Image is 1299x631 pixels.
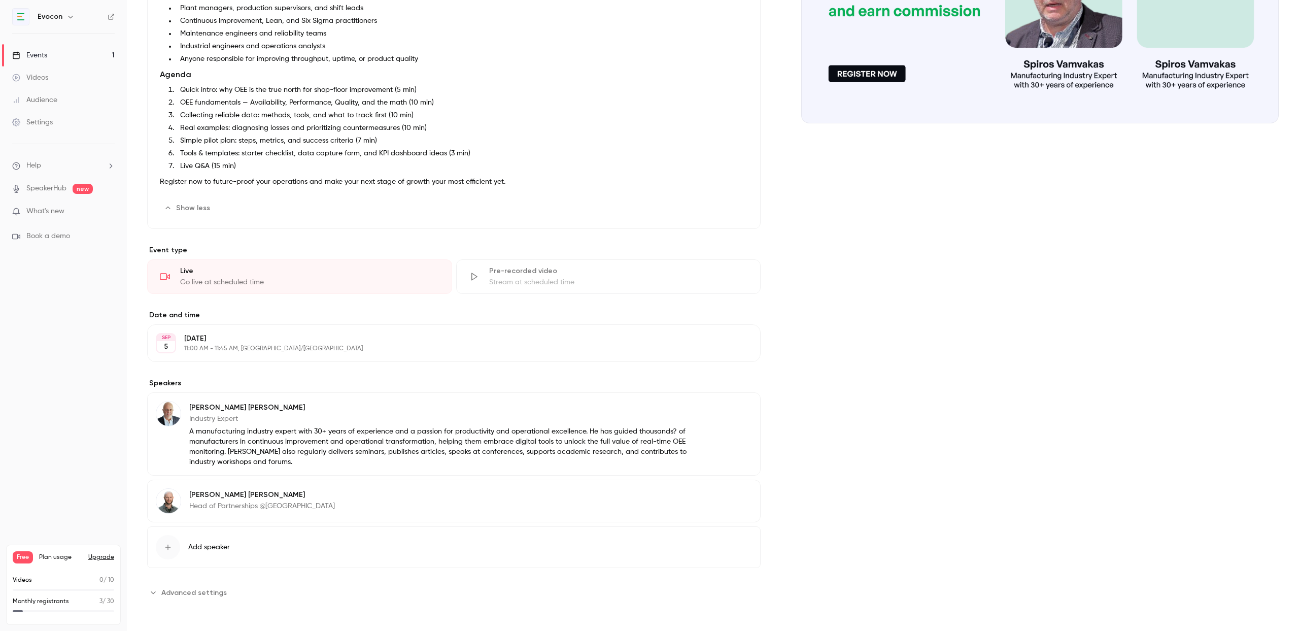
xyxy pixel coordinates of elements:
[147,392,761,476] div: Spiros Vamvakas[PERSON_NAME] [PERSON_NAME]Industry ExpertA manufacturing industry expert with 30+...
[176,85,748,95] li: Quick intro: why OEE is the true north for shop-floor improvement (5 min)
[184,334,707,344] p: [DATE]
[13,597,69,606] p: Monthly registrants
[160,176,748,188] p: Register now to future-proof your operations and make your next stage of growth your most efficie...
[176,161,748,172] li: Live Q&A (15 min)
[184,345,707,353] p: 11:00 AM - 11:45 AM, [GEOGRAPHIC_DATA]/[GEOGRAPHIC_DATA]
[39,553,82,561] span: Plan usage
[180,277,439,287] div: Go live at scheduled time
[147,259,452,294] div: LiveGo live at scheduled time
[26,206,64,217] span: What's new
[147,245,761,255] p: Event type
[176,110,748,121] li: Collecting reliable data: methods, tools, and what to track first (10 min)
[147,480,761,522] div: Sam Jones[PERSON_NAME] [PERSON_NAME]Head of Partnerships @[GEOGRAPHIC_DATA]
[99,577,104,583] span: 0
[489,277,748,287] div: Stream at scheduled time
[26,231,70,242] span: Book a demo
[12,95,57,105] div: Audience
[189,426,695,467] p: A manufacturing industry expert with 30+ years of experience and a passion for productivity and o...
[176,3,748,14] li: Plant managers, production supervisors, and shift leads
[189,403,695,413] p: [PERSON_NAME] [PERSON_NAME]
[176,54,748,64] li: Anyone responsible for improving throughput, uptime, or product quality
[456,259,761,294] div: Pre-recorded videoStream at scheduled time
[176,136,748,146] li: Simple pilot plan: steps, metrics, and success criteria (7 min)
[147,310,761,320] label: Date and time
[176,28,748,39] li: Maintenance engineers and reliability teams
[12,117,53,127] div: Settings
[12,160,115,171] li: help-dropdown-opener
[147,584,761,601] section: Advanced settings
[26,160,41,171] span: Help
[176,41,748,52] li: Industrial engineers and operations analysts
[73,184,93,194] span: new
[161,587,227,598] span: Advanced settings
[13,551,33,563] span: Free
[176,148,748,159] li: Tools & templates: starter checklist, data capture form, and KPI dashboard ideas (3 min)
[99,576,114,585] p: / 10
[156,489,181,513] img: Sam Jones
[176,123,748,134] li: Real examples: diagnosing losses and prioritizing countermeasures (10 min)
[176,16,748,26] li: Continuous Improvement, Lean, and Six Sigma practitioners
[189,490,335,500] p: [PERSON_NAME] [PERSON_NAME]
[176,97,748,108] li: OEE fundamentals — Availability, Performance, Quality, and the math (10 min)
[157,334,175,341] div: SEP
[156,402,181,426] img: Spiros Vamvakas
[489,266,748,276] div: Pre-recorded video
[12,73,48,83] div: Videos
[13,576,32,585] p: Videos
[188,542,230,552] span: Add speaker
[88,553,114,561] button: Upgrade
[147,378,761,388] label: Speakers
[160,200,216,216] button: Show less
[147,526,761,568] button: Add speaker
[99,599,102,605] span: 3
[13,9,29,25] img: Evocon
[160,69,748,81] h2: Agenda
[189,414,695,424] p: Industry Expert
[147,584,233,601] button: Advanced settings
[180,266,439,276] div: Live
[26,183,66,194] a: SpeakerHub
[38,12,62,22] h6: Evocon
[99,597,114,606] p: / 30
[189,501,335,511] p: Head of Partnerships @[GEOGRAPHIC_DATA]
[164,342,168,352] p: 5
[12,50,47,60] div: Events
